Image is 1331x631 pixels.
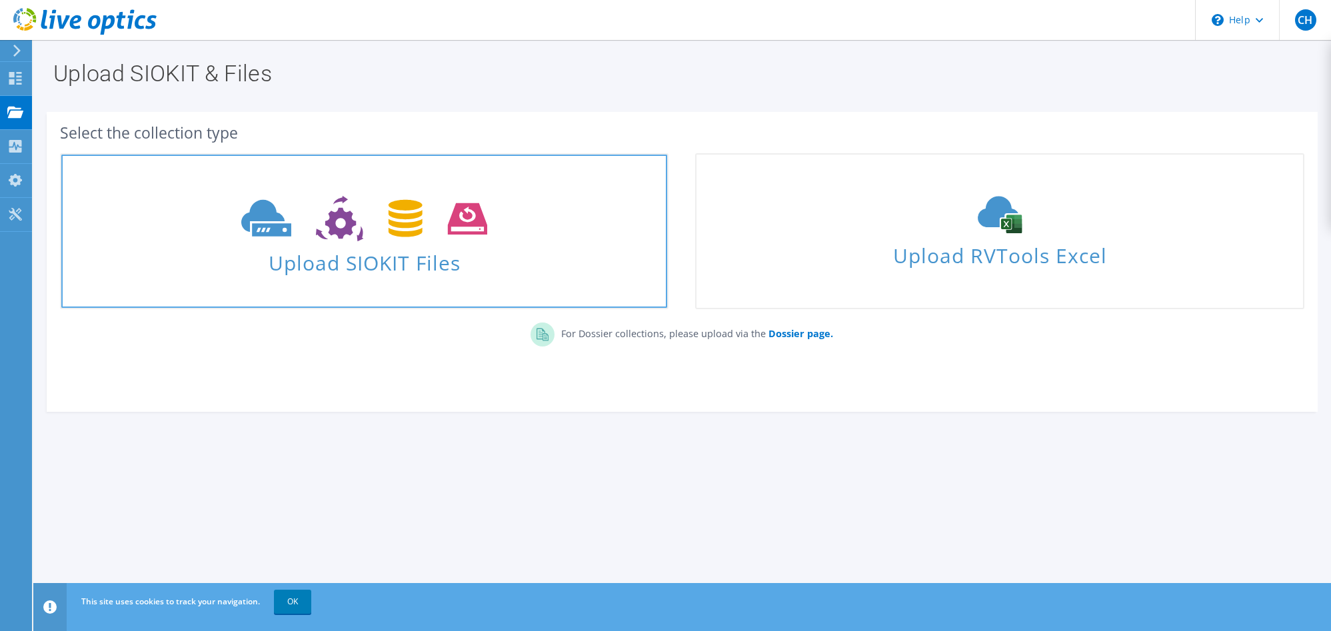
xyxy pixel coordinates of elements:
span: CH [1295,9,1316,31]
a: OK [274,590,311,614]
b: Dossier page. [768,327,833,340]
div: Select the collection type [60,125,1304,140]
a: Dossier page. [766,327,833,340]
svg: \n [1212,14,1224,26]
span: Upload SIOKIT Files [61,245,667,273]
a: Upload SIOKIT Files [60,153,668,309]
h1: Upload SIOKIT & Files [53,62,1304,85]
span: This site uses cookies to track your navigation. [81,596,260,607]
span: Upload RVTools Excel [696,238,1302,267]
a: Upload RVTools Excel [695,153,1304,309]
p: For Dossier collections, please upload via the [555,322,833,341]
